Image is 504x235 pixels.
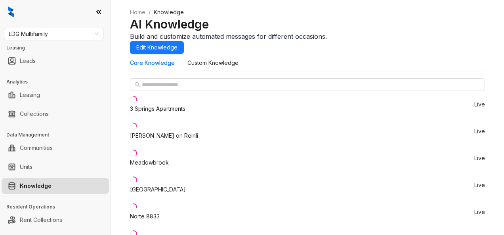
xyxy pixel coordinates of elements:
[474,129,485,134] span: Live
[6,203,111,210] h3: Resident Operations
[149,8,151,17] li: /
[20,87,40,103] a: Leasing
[2,178,109,194] li: Knowledge
[20,140,53,156] a: Communities
[2,87,109,103] li: Leasing
[128,8,147,17] a: Home
[6,131,111,138] h3: Data Management
[8,6,14,17] img: logo
[154,9,184,15] span: Knowledge
[474,209,485,215] span: Live
[130,32,485,41] div: Build and customize automated messages for different occasions.
[6,44,111,51] h3: Leasing
[9,28,99,40] span: LDG Multifamily
[2,159,109,175] li: Units
[2,212,109,228] li: Rent Collections
[130,131,198,140] div: [PERSON_NAME] on Reinli
[20,212,62,228] a: Rent Collections
[2,106,109,122] li: Collections
[135,82,140,87] span: search
[130,185,186,194] div: [GEOGRAPHIC_DATA]
[6,78,111,85] h3: Analytics
[187,59,239,67] div: Custom Knowledge
[2,53,109,69] li: Leads
[474,182,485,188] span: Live
[20,159,32,175] a: Units
[20,53,36,69] a: Leads
[2,140,109,156] li: Communities
[20,106,49,122] a: Collections
[130,41,184,54] button: Edit Knowledge
[136,43,178,52] span: Edit Knowledge
[130,158,169,167] div: Meadowbrook
[20,178,52,194] a: Knowledge
[130,104,185,113] div: 3 Springs Apartments
[130,212,160,221] div: Norte 8833
[474,155,485,161] span: Live
[130,59,175,67] div: Core Knowledge
[130,17,485,32] h2: AI Knowledge
[474,102,485,107] span: Live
